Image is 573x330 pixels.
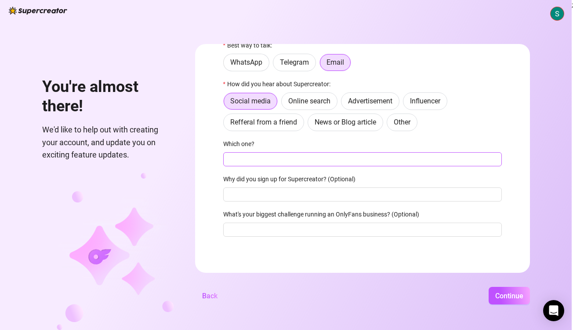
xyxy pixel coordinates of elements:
[280,58,309,66] span: Telegram
[42,77,174,116] h1: You're almost there!
[223,174,361,184] label: Why did you sign up for Supercreator? (Optional)
[543,300,564,321] div: Open Intercom Messenger
[489,287,530,304] button: Continue
[223,187,502,202] input: Why did you sign up for Supercreator? (Optional)
[288,97,330,105] span: Online search
[230,58,262,66] span: WhatsApp
[223,223,502,237] input: What's your biggest challenge running an OnlyFans business? (Optional)
[42,124,174,161] span: We'd like to help out with creating your account, and update you on exciting feature updates.
[410,97,440,105] span: Influencer
[223,79,336,89] label: How did you hear about Supercreator:
[223,139,260,149] label: Which one?
[230,118,297,126] span: Refferal from a friend
[394,118,410,126] span: Other
[202,292,218,300] span: Back
[348,97,392,105] span: Advertisement
[9,7,67,15] img: logo
[223,152,502,166] input: Which one?
[551,7,564,20] img: ACg8ocIn8kg6GZy_L0tPCJVfwotssuJ1sDdepNWkI-Izj-IsloN9=s96-c
[223,209,425,219] label: What's your biggest challenge running an OnlyFans business? (Optional)
[315,118,376,126] span: News or Blog article
[495,292,523,300] span: Continue
[326,58,344,66] span: Email
[223,40,278,50] label: Best way to talk:
[195,287,225,304] button: Back
[230,97,271,105] span: Social media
